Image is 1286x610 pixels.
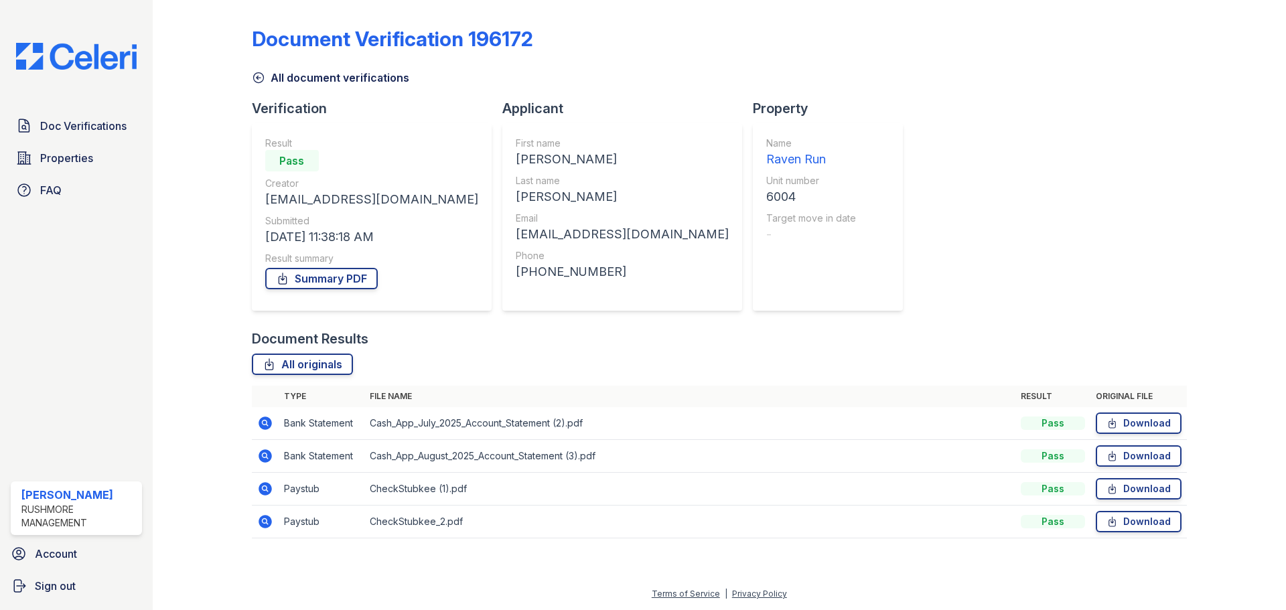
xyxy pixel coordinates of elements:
[364,407,1015,440] td: Cash_App_July_2025_Account_Statement (2).pdf
[725,589,727,599] div: |
[40,118,127,134] span: Doc Verifications
[252,99,502,118] div: Verification
[502,99,753,118] div: Applicant
[252,27,533,51] div: Document Verification 196172
[753,99,914,118] div: Property
[516,150,729,169] div: [PERSON_NAME]
[516,212,729,225] div: Email
[1090,386,1187,407] th: Original file
[364,440,1015,473] td: Cash_App_August_2025_Account_Statement (3).pdf
[279,473,364,506] td: Paystub
[279,440,364,473] td: Bank Statement
[1230,556,1273,597] iframe: chat widget
[35,546,77,562] span: Account
[265,228,478,246] div: [DATE] 11:38:18 AM
[265,190,478,209] div: [EMAIL_ADDRESS][DOMAIN_NAME]
[516,249,729,262] div: Phone
[35,578,76,594] span: Sign out
[1015,386,1090,407] th: Result
[11,145,142,171] a: Properties
[21,487,137,503] div: [PERSON_NAME]
[265,252,478,265] div: Result summary
[766,137,856,150] div: Name
[516,137,729,150] div: First name
[1021,515,1085,528] div: Pass
[252,70,409,86] a: All document verifications
[1096,478,1182,500] a: Download
[364,386,1015,407] th: File name
[516,174,729,187] div: Last name
[766,212,856,225] div: Target move in date
[265,214,478,228] div: Submitted
[5,43,147,70] img: CE_Logo_Blue-a8612792a0a2168367f1c8372b55b34899dd931a85d93a1a3d3e32e68fde9ad4.png
[265,137,478,150] div: Result
[21,503,137,530] div: Rushmore Management
[265,177,478,190] div: Creator
[279,506,364,538] td: Paystub
[364,506,1015,538] td: CheckStubkee_2.pdf
[516,225,729,244] div: [EMAIL_ADDRESS][DOMAIN_NAME]
[5,540,147,567] a: Account
[1096,511,1182,532] a: Download
[252,354,353,375] a: All originals
[5,573,147,599] a: Sign out
[11,177,142,204] a: FAQ
[1021,482,1085,495] div: Pass
[766,225,856,244] div: -
[265,268,378,289] a: Summary PDF
[1021,416,1085,430] div: Pass
[364,473,1015,506] td: CheckStubkee (1).pdf
[40,182,62,198] span: FAQ
[1096,445,1182,467] a: Download
[766,174,856,187] div: Unit number
[732,589,787,599] a: Privacy Policy
[279,386,364,407] th: Type
[766,187,856,206] div: 6004
[766,150,856,169] div: Raven Run
[766,137,856,169] a: Name Raven Run
[1021,449,1085,463] div: Pass
[279,407,364,440] td: Bank Statement
[11,112,142,139] a: Doc Verifications
[40,150,93,166] span: Properties
[1096,412,1182,434] a: Download
[252,329,368,348] div: Document Results
[516,187,729,206] div: [PERSON_NAME]
[652,589,720,599] a: Terms of Service
[516,262,729,281] div: [PHONE_NUMBER]
[265,150,319,171] div: Pass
